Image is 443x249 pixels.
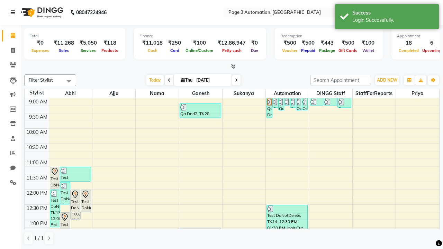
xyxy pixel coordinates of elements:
div: 18 [397,39,421,47]
div: Test DoNotDelete, TK07, 12:45 PM-01:45 PM, Hair Cut-Women [60,213,70,242]
div: ₹0 [248,39,261,47]
div: Test DoNotDelete, TK14, 11:45 AM-12:30 PM, Hair Cut-Men [60,182,70,204]
div: Test DoNotDelete, TK08, 12:00 PM-01:00 PM, Hair Cut-Women [71,190,80,219]
b: 08047224946 [76,3,107,22]
span: Ajju [92,89,135,98]
span: Abhi [49,89,92,98]
span: Voucher [280,48,299,53]
span: Package [317,48,337,53]
span: Card [169,48,181,53]
div: Test DoNotDelete, TK14, 12:30 PM-01:30 PM, Hair Cut-Women [267,205,307,234]
span: Gift Cards [337,48,359,53]
div: ₹250 [165,39,184,47]
span: Priya [396,89,439,98]
div: Qa Dnd2, TK24, 08:50 AM-09:20 AM, Hair Cut By Expert-Men [290,98,296,108]
div: Stylist [25,89,49,96]
div: Qa Dnd2, TK18, 08:25 AM-09:40 AM, Hair Cut By Expert-Men,Hair Cut-Men [267,98,272,118]
div: Qa Dnd2, TK28, 09:10 AM-09:40 AM, Hair cut Below 12 years (Boy) [180,103,220,118]
div: ₹0 [30,39,51,47]
span: Products [100,48,120,53]
div: 11:30 AM [25,174,49,182]
input: 2025-09-04 [194,75,229,85]
span: Filter Stylist [29,77,53,83]
div: Test DoNotDelete, TK09, 11:15 AM-12:00 PM, Hair Cut-Men [50,167,60,189]
div: ₹11,018 [139,39,165,47]
div: 9:30 AM [28,113,49,121]
span: Nama [136,89,179,98]
div: Finance [139,33,261,39]
div: Qa Dnd2, TK22, 08:50 AM-09:20 AM, Hair cut Below 12 years (Boy) [338,98,351,108]
span: Today [146,75,164,85]
div: Login Successfully. [352,17,434,24]
span: Completed [397,48,421,53]
div: Qa Dnd2, TK23, 08:25 AM-09:20 AM, Special Hair Wash- Men [273,98,278,108]
span: Services [79,48,98,53]
div: Qa Dnd2, TK26, 08:55 AM-09:25 AM, Hair Cut By Expert-Men [302,98,307,110]
div: 12:00 PM [25,190,49,197]
div: 10:00 AM [25,129,49,136]
span: Upcoming [421,48,443,53]
div: 1:00 PM [28,220,49,227]
div: ₹443 [317,39,337,47]
div: Test DoNotDelete, TK06, 12:00 PM-12:45 PM, Hair Cut-Men [81,190,91,212]
div: ₹100 [359,39,377,47]
div: ₹11,268 [51,39,77,47]
div: Total [30,33,120,39]
div: Success [352,9,434,17]
span: Wallet [361,48,376,53]
div: Qa Dnd2, TK27, 08:40 AM-09:25 AM, Hair Cut-Men [279,98,284,110]
span: Thu [180,77,194,83]
div: ₹12,86,947 [215,39,248,47]
div: 11:00 AM [25,159,49,166]
button: ADD NEW [375,75,399,85]
span: Sales [57,48,71,53]
div: ₹500 [299,39,317,47]
div: ₹500 [337,39,359,47]
div: 12:30 PM [25,205,49,212]
span: Prepaid [299,48,317,53]
span: Sukanya [223,89,265,98]
span: ADD NEW [377,77,397,83]
div: Test DoNotDelete, TK12, 11:15 AM-11:45 AM, Hair Cut By Expert-Men [60,167,90,181]
div: 10:30 AM [25,144,49,151]
div: 9:00 AM [28,98,49,105]
div: ₹118 [100,39,120,47]
div: 6 [421,39,443,47]
div: Redemption [280,33,377,39]
span: Petty cash [220,48,243,53]
div: Test DoNotDelete, TK13, 12:00 PM-01:15 PM, Hair Cut-Men,Hair Cut By Expert-Men [50,190,60,227]
span: Online/Custom [184,48,215,53]
div: ₹100 [184,39,215,47]
img: logo [18,3,65,22]
div: ₹5,050 [77,39,100,47]
div: Qa Dnd2, TK25, 08:55 AM-09:25 AM, Hair Cut By Expert-Men [296,98,301,110]
span: DINGG Staff [309,89,352,98]
div: ₹500 [280,39,299,47]
span: 1 / 1 [34,235,44,242]
div: Qa Dnd2, TK19, 08:45 AM-09:15 AM, Hair cut Below 12 years (Boy) [284,98,290,105]
span: StaffForReports [353,89,396,98]
span: Due [249,48,260,53]
span: Ganesh [179,89,222,98]
span: Expenses [30,48,51,53]
span: Cash [146,48,159,53]
input: Search Appointment [310,75,371,85]
div: Qa Dnd2, TK20, 08:45 AM-09:15 AM, Hair Cut By Expert-Men [310,98,323,105]
span: Automation [266,89,309,98]
div: Qa Dnd2, TK21, 08:45 AM-09:15 AM, Hair Cut By Expert-Men [324,98,337,105]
